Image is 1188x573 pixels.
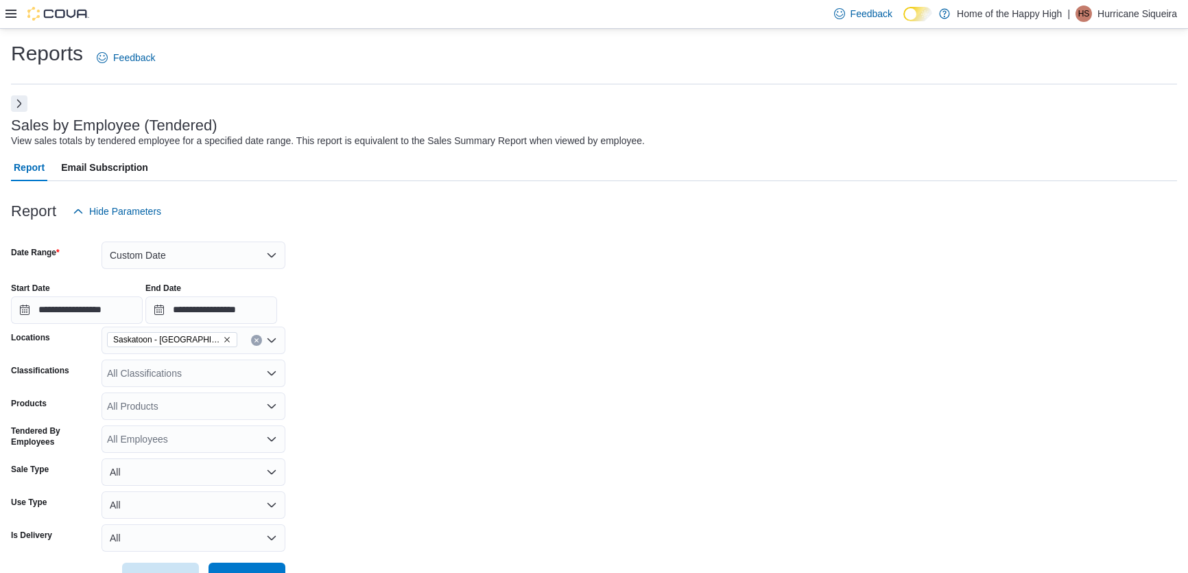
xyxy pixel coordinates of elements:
[11,425,96,447] label: Tendered By Employees
[1097,5,1177,22] p: Hurricane Siqueira
[266,335,277,346] button: Open list of options
[266,368,277,379] button: Open list of options
[1067,5,1070,22] p: |
[266,434,277,445] button: Open list of options
[91,44,161,71] a: Feedback
[1078,5,1090,22] span: HS
[11,117,217,134] h3: Sales by Employee (Tendered)
[89,204,161,218] span: Hide Parameters
[1076,5,1092,22] div: Hurricane Siqueira
[27,7,89,21] img: Cova
[11,95,27,112] button: Next
[266,401,277,412] button: Open list of options
[11,40,83,67] h1: Reports
[11,497,47,508] label: Use Type
[102,242,285,269] button: Custom Date
[14,154,45,181] span: Report
[11,464,49,475] label: Sale Type
[61,154,148,181] span: Email Subscription
[107,332,237,347] span: Saskatoon - Stonebridge - Prairie Records
[223,336,231,344] button: Remove Saskatoon - Stonebridge - Prairie Records from selection in this group
[851,7,892,21] span: Feedback
[11,134,645,148] div: View sales totals by tendered employee for a specified date range. This report is equivalent to t...
[102,491,285,519] button: All
[11,530,52,541] label: Is Delivery
[11,283,50,294] label: Start Date
[251,335,262,346] button: Clear input
[11,247,60,258] label: Date Range
[67,198,167,225] button: Hide Parameters
[11,398,47,409] label: Products
[113,51,155,65] span: Feedback
[11,365,69,376] label: Classifications
[145,283,181,294] label: End Date
[903,7,932,21] input: Dark Mode
[11,203,56,220] h3: Report
[957,5,1062,22] p: Home of the Happy High
[113,333,220,347] span: Saskatoon - [GEOGRAPHIC_DATA] - Prairie Records
[102,458,285,486] button: All
[11,332,50,343] label: Locations
[145,296,277,324] input: Press the down key to open a popover containing a calendar.
[102,524,285,552] button: All
[11,296,143,324] input: Press the down key to open a popover containing a calendar.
